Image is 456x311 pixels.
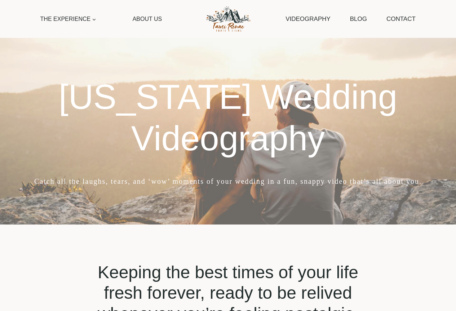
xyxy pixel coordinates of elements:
a: About Us [129,11,165,27]
a: The Experience [37,11,100,27]
nav: Primary [37,11,165,27]
a: Blog [346,10,371,28]
img: Tami Renae Photo & Films Logo [198,4,258,34]
h4: Catch all the laughs, tears, and ‘wow’ moments of your wedding in a fun, snappy video that’s all ... [17,176,439,186]
span: The Experience [40,14,97,24]
a: Contact [383,10,419,28]
a: Videography [282,10,334,28]
h1: [US_STATE] Wedding Videography [17,76,439,159]
nav: Secondary [282,10,419,28]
